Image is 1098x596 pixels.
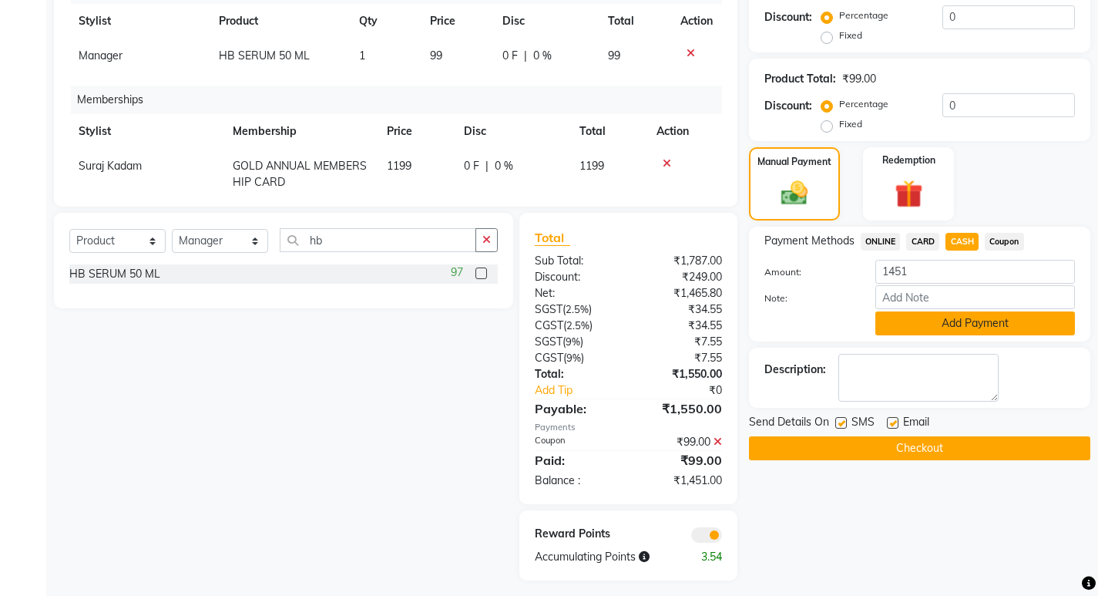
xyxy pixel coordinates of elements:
[570,114,647,149] th: Total
[523,318,628,334] div: ( )
[839,97,888,111] label: Percentage
[628,253,733,269] div: ₹1,787.00
[280,228,476,252] input: Search or Scan
[628,399,733,418] div: ₹1,550.00
[903,414,929,433] span: Email
[945,233,979,251] span: CASH
[69,114,223,149] th: Stylist
[681,549,734,565] div: 3.54
[535,335,562,349] span: SGST
[753,265,864,279] label: Amount:
[875,285,1075,309] input: Add Note
[764,9,812,25] div: Discount:
[608,49,620,62] span: 99
[764,233,855,249] span: Payment Methods
[523,269,628,285] div: Discount:
[523,473,628,489] div: Balance :
[875,260,1075,284] input: Amount
[523,382,646,399] a: Add Tip
[223,114,378,149] th: Membership
[233,159,367,189] span: GOLD ANNUAL MEMBERSHIP CARD
[599,4,671,39] th: Total
[535,302,562,316] span: SGST
[757,155,831,169] label: Manual Payment
[566,335,580,348] span: 9%
[533,48,552,64] span: 0 %
[387,159,411,173] span: 1199
[628,366,733,382] div: ₹1,550.00
[451,264,463,281] span: 97
[861,233,901,251] span: ONLINE
[566,352,581,364] span: 9%
[647,114,722,149] th: Action
[628,350,733,366] div: ₹7.55
[842,71,876,87] div: ₹99.00
[378,114,455,149] th: Price
[764,362,826,378] div: Description:
[628,473,733,489] div: ₹1,451.00
[485,158,489,174] span: |
[359,49,365,62] span: 1
[350,4,421,39] th: Qty
[628,451,733,470] div: ₹99.00
[210,4,349,39] th: Product
[671,4,722,39] th: Action
[579,159,604,173] span: 1199
[886,177,932,211] img: _gift.svg
[523,285,628,301] div: Net:
[628,434,733,450] div: ₹99.00
[985,233,1024,251] span: Coupon
[535,230,570,246] span: Total
[628,285,733,301] div: ₹1,465.80
[523,253,628,269] div: Sub Total:
[421,4,493,39] th: Price
[523,434,628,450] div: Coupon
[906,233,939,251] span: CARD
[628,269,733,285] div: ₹249.00
[523,549,680,565] div: Accumulating Points
[69,4,210,39] th: Stylist
[464,158,479,174] span: 0 F
[753,291,864,305] label: Note:
[524,48,527,64] span: |
[455,114,570,149] th: Disc
[535,318,563,332] span: CGST
[628,334,733,350] div: ₹7.55
[839,117,862,131] label: Fixed
[566,303,589,315] span: 2.5%
[535,351,563,365] span: CGST
[882,153,935,167] label: Redemption
[749,436,1090,460] button: Checkout
[71,86,734,114] div: Memberships
[493,4,599,39] th: Disc
[523,301,628,318] div: ( )
[219,49,310,62] span: HB SERUM 50 ML
[764,71,836,87] div: Product Total:
[79,49,123,62] span: Manager
[628,301,733,318] div: ₹34.55
[628,318,733,334] div: ₹34.55
[523,399,628,418] div: Payable:
[79,159,142,173] span: Suraj Kadam
[839,29,862,42] label: Fixed
[523,451,628,470] div: Paid:
[646,382,734,399] div: ₹0
[566,319,589,332] span: 2.5%
[523,526,628,543] div: Reward Points
[839,8,888,22] label: Percentage
[495,158,513,174] span: 0 %
[764,98,812,114] div: Discount:
[875,311,1075,335] button: Add Payment
[502,48,518,64] span: 0 F
[69,266,160,282] div: HB SERUM 50 ML
[430,49,442,62] span: 99
[851,414,875,433] span: SMS
[523,350,628,366] div: ( )
[773,178,816,209] img: _cash.svg
[535,421,722,434] div: Payments
[523,366,628,382] div: Total:
[523,334,628,350] div: ( )
[749,414,829,433] span: Send Details On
